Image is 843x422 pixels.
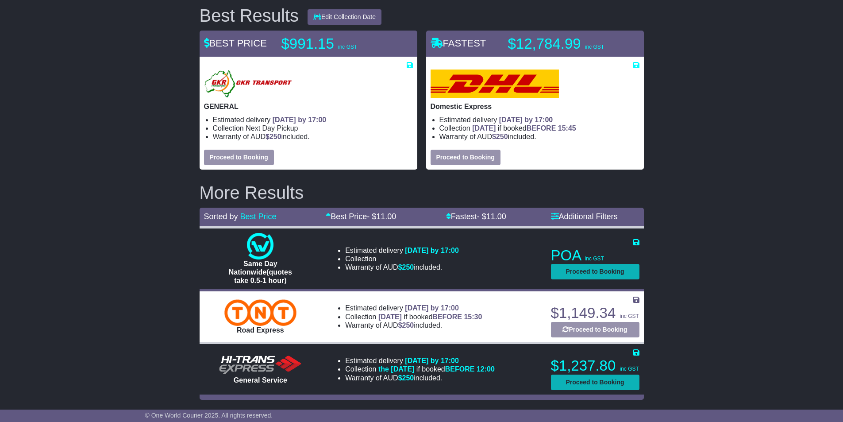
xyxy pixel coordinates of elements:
[213,124,413,132] li: Collection
[281,35,392,53] p: $991.15
[585,44,604,50] span: inc GST
[585,256,604,262] span: inc GST
[237,326,284,334] span: Road Express
[496,133,508,140] span: 250
[378,365,495,373] span: if booked
[378,313,402,321] span: [DATE]
[234,376,287,384] span: General Service
[345,321,482,329] li: Warranty of AUD included.
[273,116,327,124] span: [DATE] by 17:00
[345,255,459,263] li: Collection
[492,133,508,140] span: $
[229,260,292,284] span: Same Day Nationwide(quotes take 0.5-1 hour)
[527,124,556,132] span: BEFORE
[204,150,274,165] button: Proceed to Booking
[378,365,414,373] span: the [DATE]
[499,116,553,124] span: [DATE] by 17:00
[367,212,396,221] span: - $
[345,374,495,382] li: Warranty of AUD included.
[464,313,482,321] span: 15:30
[266,133,281,140] span: $
[345,313,482,321] li: Collection
[204,70,294,98] img: GKR: GENERAL
[431,38,486,49] span: FASTEST
[439,116,639,124] li: Estimated delivery
[439,132,639,141] li: Warranty of AUD included.
[398,374,414,382] span: $
[405,357,459,364] span: [DATE] by 17:00
[445,365,475,373] span: BEFORE
[269,133,281,140] span: 250
[405,247,459,254] span: [DATE] by 17:00
[213,132,413,141] li: Warranty of AUD included.
[431,150,500,165] button: Proceed to Booking
[326,212,396,221] a: Best Price- $11.00
[551,357,639,375] p: $1,237.80
[247,233,273,259] img: One World Courier: Same Day Nationwide(quotes take 0.5-1 hour)
[431,70,559,98] img: DHL: Domestic Express
[398,263,414,271] span: $
[432,313,462,321] span: BEFORE
[620,313,639,319] span: inc GST
[240,212,277,221] a: Best Price
[446,212,506,221] a: Fastest- $11.00
[204,102,413,111] p: GENERAL
[402,321,414,329] span: 250
[145,412,273,419] span: © One World Courier 2025. All rights reserved.
[551,304,639,322] p: $1,149.34
[398,321,414,329] span: $
[338,44,357,50] span: inc GST
[551,212,618,221] a: Additional Filters
[402,263,414,271] span: 250
[378,313,482,321] span: if booked
[477,365,495,373] span: 12:00
[551,264,639,279] button: Proceed to Booking
[551,322,639,337] button: Proceed to Booking
[620,366,639,372] span: inc GST
[345,246,459,255] li: Estimated delivery
[216,354,304,376] img: HiTrans: General Service
[376,212,396,221] span: 11.00
[402,374,414,382] span: 250
[405,304,459,312] span: [DATE] by 17:00
[472,124,576,132] span: if booked
[472,124,496,132] span: [DATE]
[345,365,495,373] li: Collection
[558,124,576,132] span: 15:45
[431,102,639,111] p: Domestic Express
[345,356,495,365] li: Estimated delivery
[200,183,644,202] h2: More Results
[213,116,413,124] li: Estimated delivery
[224,299,296,326] img: TNT Domestic: Road Express
[204,38,267,49] span: BEST PRICE
[477,212,506,221] span: - $
[345,263,459,271] li: Warranty of AUD included.
[246,124,298,132] span: Next Day Pickup
[486,212,506,221] span: 11.00
[551,247,639,264] p: POA
[345,304,482,312] li: Estimated delivery
[204,212,238,221] span: Sorted by
[551,375,639,390] button: Proceed to Booking
[195,6,304,25] div: Best Results
[508,35,619,53] p: $12,784.99
[439,124,639,132] li: Collection
[308,9,381,25] button: Edit Collection Date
